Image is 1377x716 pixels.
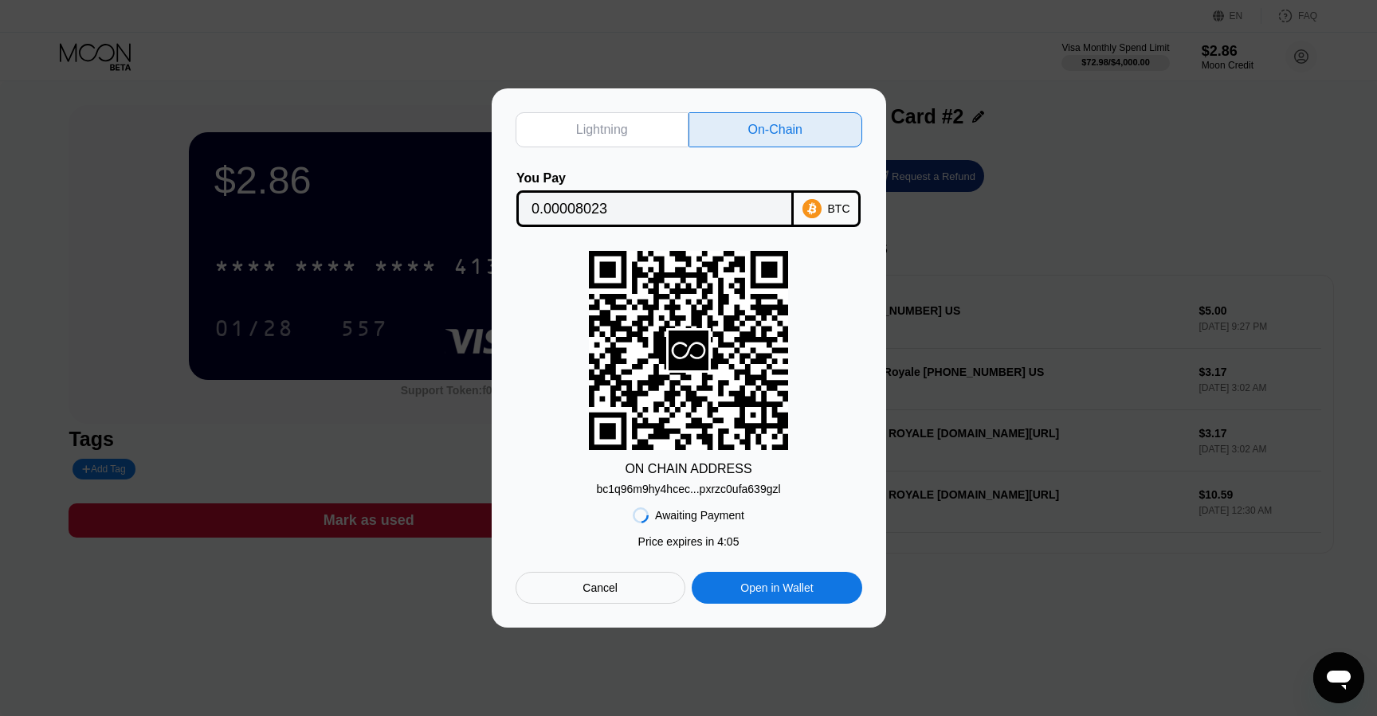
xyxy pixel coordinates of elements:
div: You PayBTC [516,171,862,227]
div: On-Chain [748,122,802,138]
div: You Pay [516,171,794,186]
div: Lightning [576,122,628,138]
div: Open in Wallet [740,581,813,595]
div: Open in Wallet [692,572,861,604]
div: bc1q96m9hy4hcec...pxrzc0ufa639gzl [596,483,780,495]
div: BTC [828,202,850,215]
div: Awaiting Payment [655,509,744,522]
div: Price expires in [638,535,739,548]
div: Cancel [583,581,618,595]
div: ON CHAIN ADDRESS [625,462,751,476]
div: bc1q96m9hy4hcec...pxrzc0ufa639gzl [596,476,780,495]
div: On-Chain [688,112,862,147]
span: 4 : 05 [717,535,739,548]
iframe: Кнопка запуска окна обмена сообщениями [1313,652,1364,703]
div: Lightning [516,112,689,147]
div: Cancel [516,572,685,604]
